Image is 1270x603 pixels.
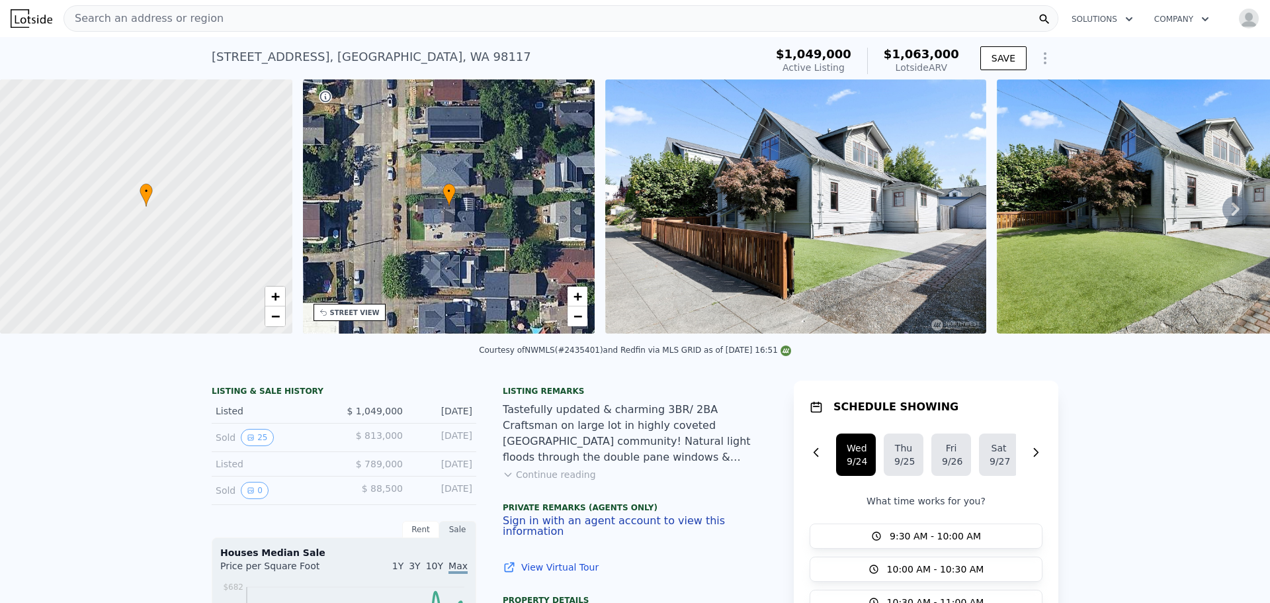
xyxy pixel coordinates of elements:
[847,441,865,455] div: Wed
[884,47,959,61] span: $1,063,000
[810,494,1042,508] p: What time works for you?
[241,482,269,499] button: View historical data
[330,308,380,318] div: STREET VIEW
[884,434,923,476] button: Thu9/25
[568,306,587,326] a: Zoom out
[573,308,582,324] span: −
[356,430,403,441] span: $ 813,000
[443,185,456,197] span: •
[810,524,1042,549] button: 9:30 AM - 10:00 AM
[847,455,865,468] div: 9/24
[413,429,472,446] div: [DATE]
[212,386,476,399] div: LISTING & SALE HISTORY
[241,429,273,446] button: View historical data
[980,46,1027,70] button: SAVE
[990,441,1008,455] div: Sat
[942,441,960,455] div: Fri
[392,561,403,571] span: 1Y
[776,47,851,61] span: $1,049,000
[884,61,959,74] div: Lotside ARV
[887,563,984,576] span: 10:00 AM - 10:30 AM
[568,287,587,306] a: Zoom in
[413,404,472,418] div: [DATE]
[503,561,767,574] a: View Virtual Tour
[265,287,285,306] a: Zoom in
[1238,8,1259,29] img: avatar
[64,11,224,26] span: Search an address or region
[220,559,344,580] div: Price per Square Foot
[890,530,981,543] span: 9:30 AM - 10:00 AM
[347,406,403,416] span: $ 1,049,000
[413,457,472,471] div: [DATE]
[503,386,767,396] div: Listing remarks
[833,399,958,415] h1: SCHEDULE SHOWING
[402,521,439,538] div: Rent
[605,79,986,334] img: Sale: 169724219 Parcel: 97662547
[223,582,243,592] tspan: $682
[503,502,767,516] div: Private Remarks (Agents Only)
[503,468,596,481] button: Continue reading
[216,457,333,471] div: Listed
[271,308,279,324] span: −
[356,459,403,469] span: $ 789,000
[443,183,456,207] div: •
[990,455,1008,468] div: 9/27
[781,346,791,356] img: NWMLS Logo
[216,429,333,446] div: Sold
[220,546,468,559] div: Houses Median Sale
[439,521,476,538] div: Sale
[216,482,333,499] div: Sold
[426,561,443,571] span: 10Y
[448,561,468,574] span: Max
[413,482,472,499] div: [DATE]
[942,455,960,468] div: 9/26
[1061,7,1144,31] button: Solutions
[894,455,913,468] div: 9/25
[479,346,791,355] div: Courtesy of NWMLS (#2435401) and Redfin via MLS GRID as of [DATE] 16:51
[1032,45,1058,71] button: Show Options
[216,404,333,418] div: Listed
[409,561,420,571] span: 3Y
[1144,7,1220,31] button: Company
[212,48,531,66] div: [STREET_ADDRESS] , [GEOGRAPHIC_DATA] , WA 98117
[11,9,52,28] img: Lotside
[271,288,279,304] span: +
[140,185,153,197] span: •
[362,483,403,494] span: $ 88,500
[894,441,913,455] div: Thu
[503,402,767,465] div: Tastefully updated & charming 3BR/ 2BA Craftsman on large lot in highly coveted [GEOGRAPHIC_DATA]...
[503,516,767,537] button: Sign in with an agent account to view this information
[979,434,1019,476] button: Sat9/27
[140,183,153,207] div: •
[265,306,285,326] a: Zoom out
[931,434,971,476] button: Fri9/26
[573,288,582,304] span: +
[810,557,1042,582] button: 10:00 AM - 10:30 AM
[836,434,876,476] button: Wed9/24
[783,62,845,73] span: Active Listing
